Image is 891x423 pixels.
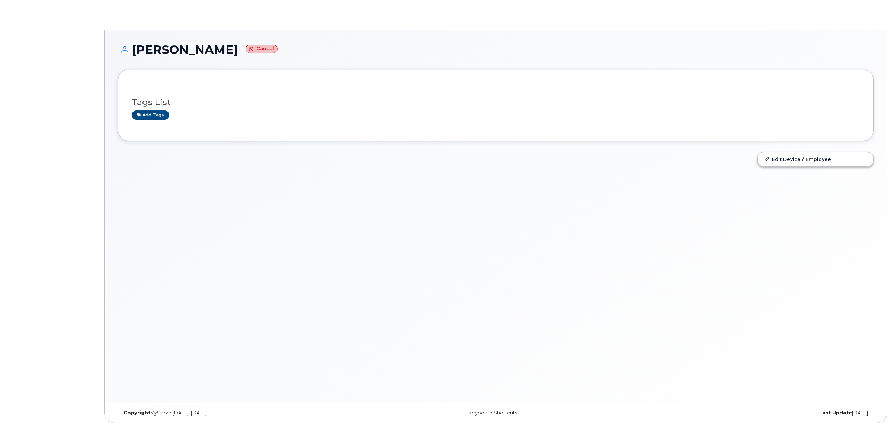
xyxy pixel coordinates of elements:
div: MyServe [DATE]–[DATE] [118,410,370,416]
h1: [PERSON_NAME] [118,43,874,56]
small: Cancel [246,45,278,53]
strong: Last Update [819,410,852,416]
a: Add tags [132,110,169,120]
div: [DATE] [622,410,874,416]
h3: Tags List [132,98,860,107]
strong: Copyright [124,410,150,416]
a: Edit Device / Employee [758,152,873,166]
a: Keyboard Shortcuts [468,410,517,416]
